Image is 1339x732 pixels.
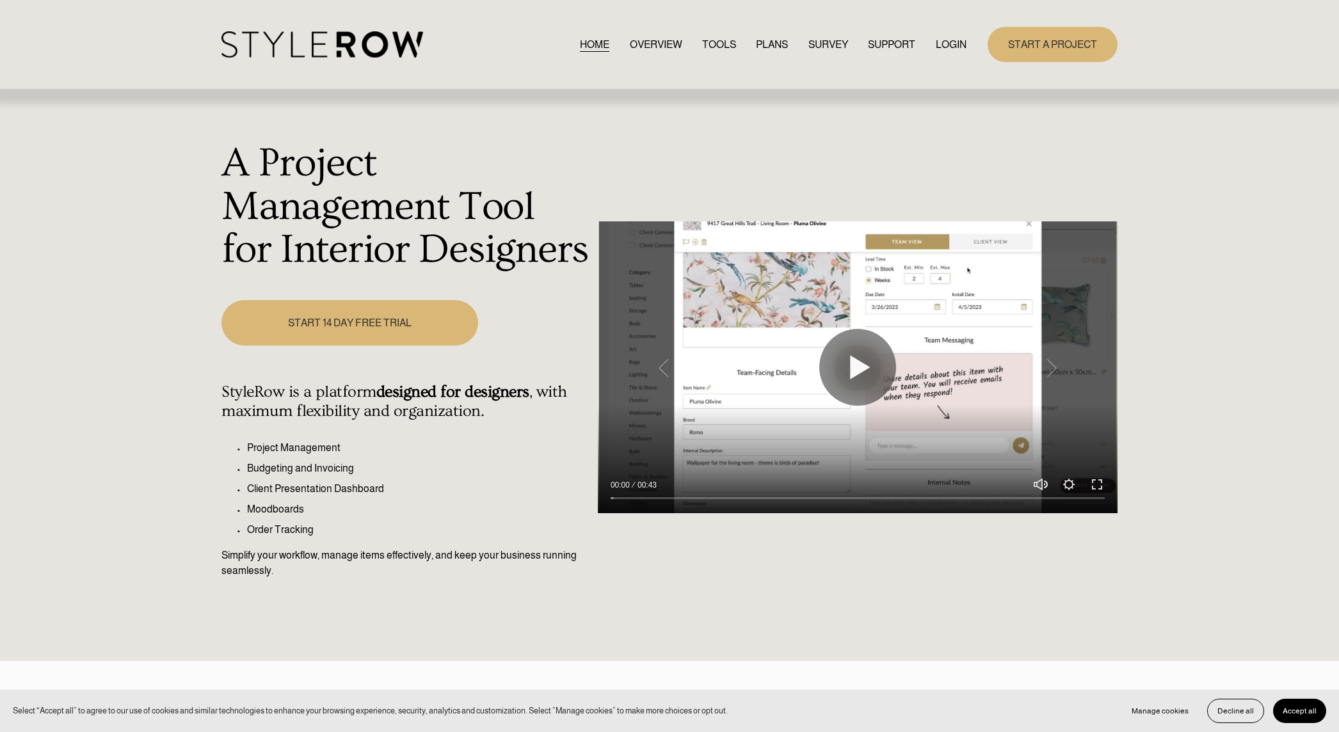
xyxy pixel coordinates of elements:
[633,479,660,491] div: Duration
[221,548,591,578] p: Simplify your workflow, manage items effectively, and keep your business running seamlessly.
[221,31,423,58] img: StyleRow
[1283,706,1317,715] span: Accept all
[247,502,591,517] p: Moodboards
[247,440,591,456] p: Project Management
[936,36,966,53] a: LOGIN
[13,704,728,717] p: Select “Accept all” to agree to our use of cookies and similar technologies to enhance your brows...
[819,329,896,406] button: Play
[247,522,591,537] p: Order Tracking
[1132,706,1189,715] span: Manage cookies
[630,36,682,53] a: OVERVIEW
[221,142,591,272] h1: A Project Management Tool for Interior Designers
[988,27,1118,62] a: START A PROJECT
[221,300,477,346] a: START 14 DAY FREE TRIAL
[247,461,591,476] p: Budgeting and Invoicing
[702,36,736,53] a: TOOLS
[1122,699,1198,723] button: Manage cookies
[808,36,848,53] a: SURVEY
[611,479,633,491] div: Current time
[221,383,591,421] h4: StyleRow is a platform , with maximum flexibility and organization.
[756,36,788,53] a: PLANS
[611,494,1105,503] input: Seek
[376,383,529,401] strong: designed for designers
[1207,699,1264,723] button: Decline all
[868,36,915,53] a: folder dropdown
[247,481,591,497] p: Client Presentation Dashboard
[868,37,915,52] span: SUPPORT
[1217,706,1254,715] span: Decline all
[580,36,609,53] a: HOME
[1273,699,1326,723] button: Accept all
